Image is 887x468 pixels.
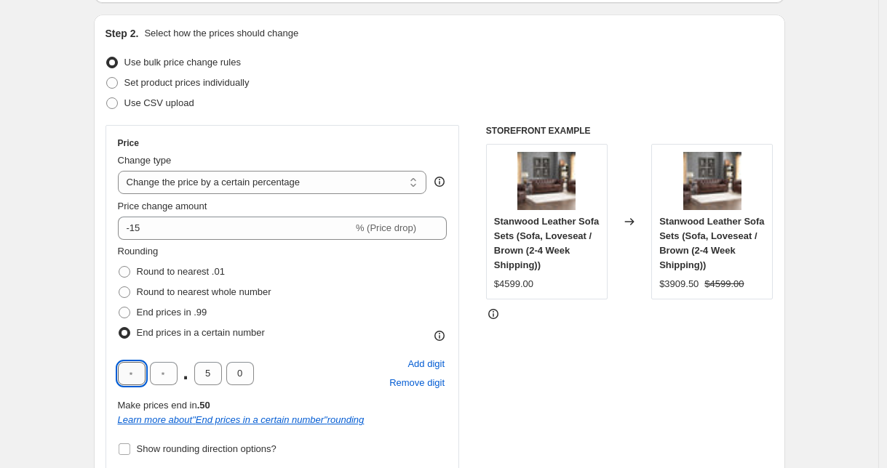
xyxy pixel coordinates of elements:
span: End prices in .99 [137,307,207,318]
span: Change type [118,155,172,166]
span: Use bulk price change rules [124,57,241,68]
span: Rounding [118,246,159,257]
span: Remove digit [389,376,445,390]
span: Round to nearest whole number [137,286,271,297]
span: End prices in a certain number [137,327,265,338]
input: ﹡ [150,362,178,385]
input: ﹡ [118,362,146,385]
span: Use CSV upload [124,97,194,108]
input: ﹡ [194,362,222,385]
span: Add digit [407,357,445,371]
div: $3909.50 [659,277,699,291]
span: Round to nearest .01 [137,266,225,277]
p: Select how the prices should change [144,26,298,41]
a: Learn more about"End prices in a certain number"rounding [118,414,365,425]
input: -15 [118,217,353,240]
span: Price change amount [118,201,207,211]
h3: Price [118,137,139,149]
button: Add placeholder [405,355,447,374]
span: Show rounding direction options? [137,443,277,454]
input: ﹡ [226,362,254,385]
strike: $4599.00 [704,277,744,291]
span: % (Price drop) [356,222,416,233]
h6: STOREFRONT EXAMPLE [486,125,773,137]
img: STANWOOD-SLC__17335_80x.jpg [683,152,741,210]
span: . [182,362,190,385]
h2: Step 2. [106,26,139,41]
span: Stanwood Leather Sofa Sets (Sofa, Loveseat / Brown (2-4 Week Shipping)) [494,216,599,270]
span: Set product prices individually [124,77,250,88]
div: $4599.00 [494,277,533,291]
span: Make prices end in [118,400,210,411]
b: .50 [197,400,210,411]
i: Learn more about " End prices in a certain number " rounding [118,414,365,425]
div: help [432,174,447,189]
span: Stanwood Leather Sofa Sets (Sofa, Loveseat / Brown (2-4 Week Shipping)) [659,216,764,270]
button: Remove placeholder [387,374,447,392]
img: STANWOOD-SLC__17335_80x.jpg [517,152,576,210]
